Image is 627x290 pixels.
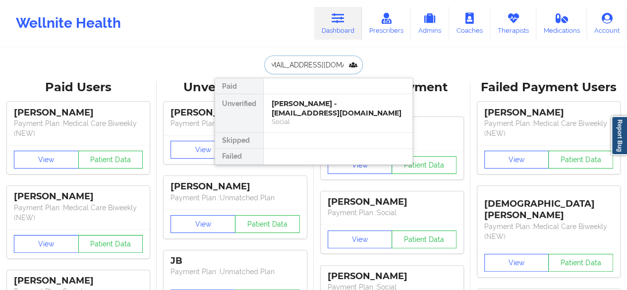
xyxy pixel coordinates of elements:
p: Payment Plan : Social [328,208,456,218]
div: [PERSON_NAME] [484,107,613,118]
p: Payment Plan : Medical Care Biweekly (NEW) [484,222,613,241]
div: [PERSON_NAME] - [EMAIL_ADDRESS][DOMAIN_NAME] [272,99,404,117]
div: JB [171,255,299,267]
div: [PERSON_NAME] [14,191,143,202]
button: View [14,151,79,169]
button: Patient Data [548,254,613,272]
div: [PERSON_NAME] [14,275,143,287]
a: Account [587,7,627,40]
p: Payment Plan : Medical Care Biweekly (NEW) [14,203,143,223]
a: Medications [536,7,587,40]
div: Skipped [215,133,263,149]
button: View [171,141,235,159]
button: View [484,151,549,169]
button: Patient Data [392,156,456,174]
div: [PERSON_NAME] [14,107,143,118]
p: Payment Plan : Medical Care Biweekly (NEW) [14,118,143,138]
div: Paid [215,78,263,94]
div: [PERSON_NAME] [171,181,299,192]
button: Patient Data [548,151,613,169]
div: Paid Users [7,80,150,95]
button: Patient Data [235,215,300,233]
a: Therapists [490,7,536,40]
p: Payment Plan : Medical Care Biweekly (NEW) [484,118,613,138]
div: Unverified Users [164,80,306,95]
a: Dashboard [314,7,362,40]
a: Report Bug [611,116,627,155]
a: Prescribers [362,7,411,40]
p: Payment Plan : Unmatched Plan [171,118,299,128]
div: Failed [215,149,263,165]
p: Payment Plan : Unmatched Plan [171,267,299,277]
button: Patient Data [78,235,143,253]
button: View [171,215,235,233]
button: View [14,235,79,253]
div: Unverified [215,94,263,133]
a: Admins [410,7,449,40]
div: [PERSON_NAME] [328,271,456,282]
button: View [328,231,393,248]
p: Payment Plan : Unmatched Plan [171,193,299,203]
button: View [484,254,549,272]
div: Social [272,117,404,126]
button: Patient Data [78,151,143,169]
button: Patient Data [392,231,456,248]
div: Failed Payment Users [477,80,620,95]
div: [DEMOGRAPHIC_DATA][PERSON_NAME] [484,191,613,221]
button: View [328,156,393,174]
div: [PERSON_NAME] [171,107,299,118]
a: Coaches [449,7,490,40]
div: [PERSON_NAME] [328,196,456,208]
